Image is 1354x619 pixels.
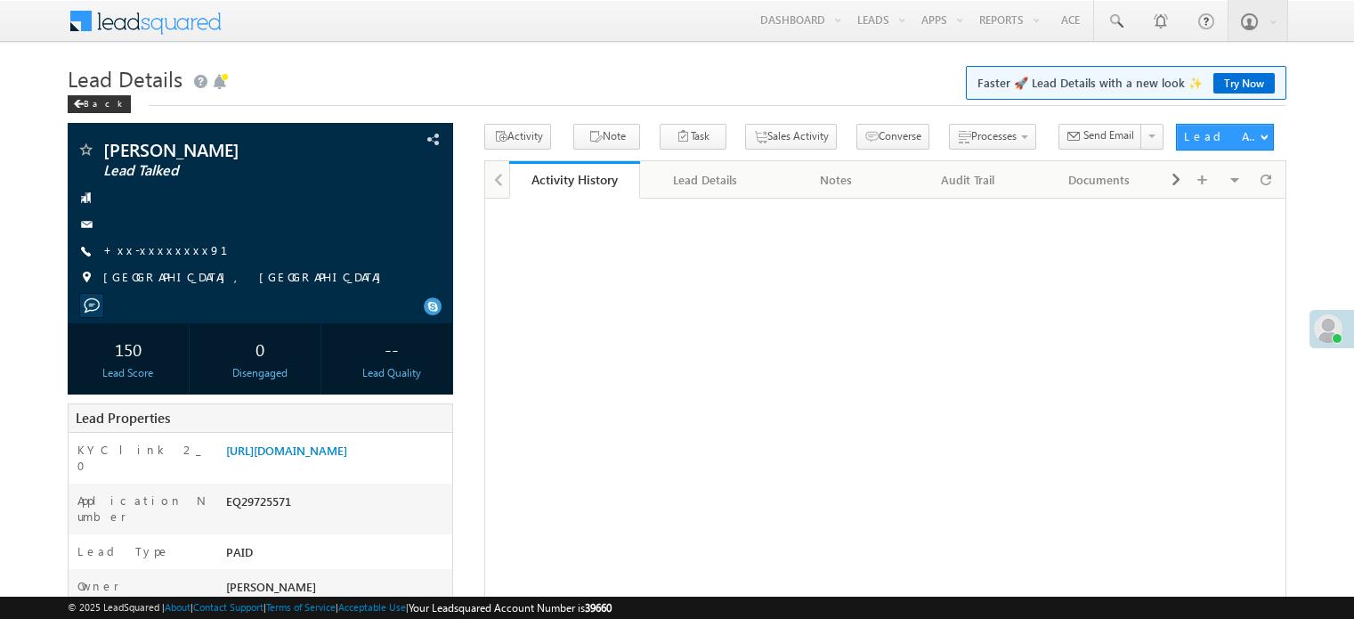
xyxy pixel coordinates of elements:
button: Converse [856,124,929,150]
button: Send Email [1058,124,1142,150]
a: Documents [1034,161,1165,199]
span: Lead Details [68,64,182,93]
span: Lead Talked [103,162,342,180]
span: Lead Properties [76,409,170,427]
span: Your Leadsquared Account Number is [409,601,612,615]
div: Activity History [523,171,627,188]
a: Try Now [1213,73,1275,94]
span: Processes [971,129,1017,143]
div: Disengaged [204,365,316,381]
span: Faster 🚀 Lead Details with a new look ✨ [977,74,1275,92]
label: Lead Type [77,543,170,559]
span: [PERSON_NAME] [103,141,342,159]
div: PAID [222,543,452,568]
div: Back [68,95,131,113]
a: Lead Details [640,161,771,199]
div: Lead Details [654,169,755,191]
button: Activity [484,124,551,150]
div: Lead Score [72,365,184,381]
a: Terms of Service [266,601,336,613]
div: 150 [72,332,184,365]
label: Owner [77,578,119,594]
a: Notes [772,161,903,199]
a: +xx-xxxxxxxx91 [103,242,249,257]
a: About [165,601,191,613]
a: [URL][DOMAIN_NAME] [226,443,347,458]
button: Processes [949,124,1036,150]
button: Lead Actions [1176,124,1274,151]
button: Sales Activity [745,124,837,150]
span: © 2025 LeadSquared | | | | | [68,599,612,616]
a: Back [68,94,140,110]
a: Contact Support [193,601,264,613]
a: Activity History [509,161,640,199]
div: Lead Actions [1184,128,1260,144]
span: 39660 [585,601,612,615]
div: EQ29725571 [222,493,452,517]
div: Lead Quality [336,365,448,381]
a: Acceptable Use [338,601,406,613]
div: Audit Trail [917,169,1018,191]
a: Audit Trail [903,161,1034,199]
label: Application Number [77,493,207,525]
button: Task [660,124,726,150]
button: Note [573,124,640,150]
div: Notes [786,169,887,191]
div: Documents [1049,169,1149,191]
label: KYC link 2_0 [77,442,207,474]
span: Send Email [1083,127,1134,143]
span: [PERSON_NAME] [226,579,316,594]
span: [GEOGRAPHIC_DATA], [GEOGRAPHIC_DATA] [103,269,390,287]
div: 0 [204,332,316,365]
div: -- [336,332,448,365]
